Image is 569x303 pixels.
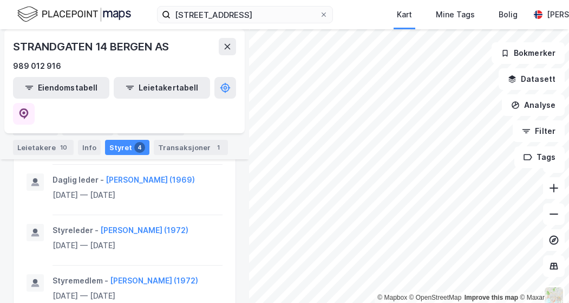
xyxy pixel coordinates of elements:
div: Kart [397,8,412,21]
a: Improve this map [465,294,518,301]
div: 1 [213,142,224,153]
button: Bokmerker [492,42,565,64]
div: Leietakere [13,140,74,155]
div: 989 012 916 [13,60,61,73]
div: Info [78,140,101,155]
a: Mapbox [377,294,407,301]
div: [DATE] — [DATE] [53,239,223,252]
div: 4 [134,142,145,153]
div: Styret [105,140,149,155]
iframe: Chat Widget [515,251,569,303]
input: Søk på adresse, matrikkel, gårdeiere, leietakere eller personer [171,7,319,23]
button: Filter [513,120,565,142]
div: 10 [58,142,69,153]
button: Eiendomstabell [13,77,109,99]
div: STRANDGATEN 14 BERGEN AS [13,38,171,55]
img: logo.f888ab2527a4732fd821a326f86c7f29.svg [17,5,131,24]
a: OpenStreetMap [409,294,462,301]
div: [DATE] — [DATE] [53,189,223,202]
div: Mine Tags [436,8,475,21]
div: Transaksjoner [154,140,228,155]
button: Tags [514,146,565,168]
button: Datasett [499,68,565,90]
div: [DATE] — [DATE] [53,289,223,302]
button: Analyse [502,94,565,116]
div: Bolig [499,8,518,21]
button: Leietakertabell [114,77,210,99]
div: Kontrollprogram for chat [515,251,569,303]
